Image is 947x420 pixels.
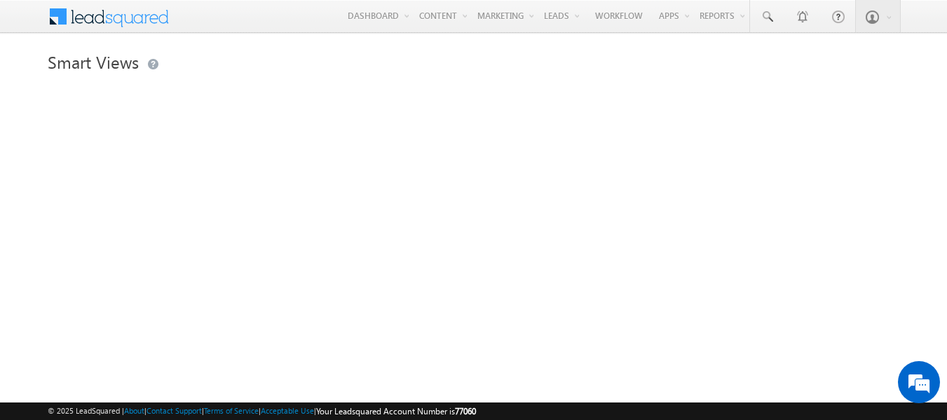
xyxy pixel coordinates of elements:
[261,406,314,415] a: Acceptable Use
[48,50,139,73] span: Smart Views
[48,405,476,418] span: © 2025 LeadSquared | | | | |
[316,406,476,416] span: Your Leadsquared Account Number is
[204,406,259,415] a: Terms of Service
[147,406,202,415] a: Contact Support
[124,406,144,415] a: About
[455,406,476,416] span: 77060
